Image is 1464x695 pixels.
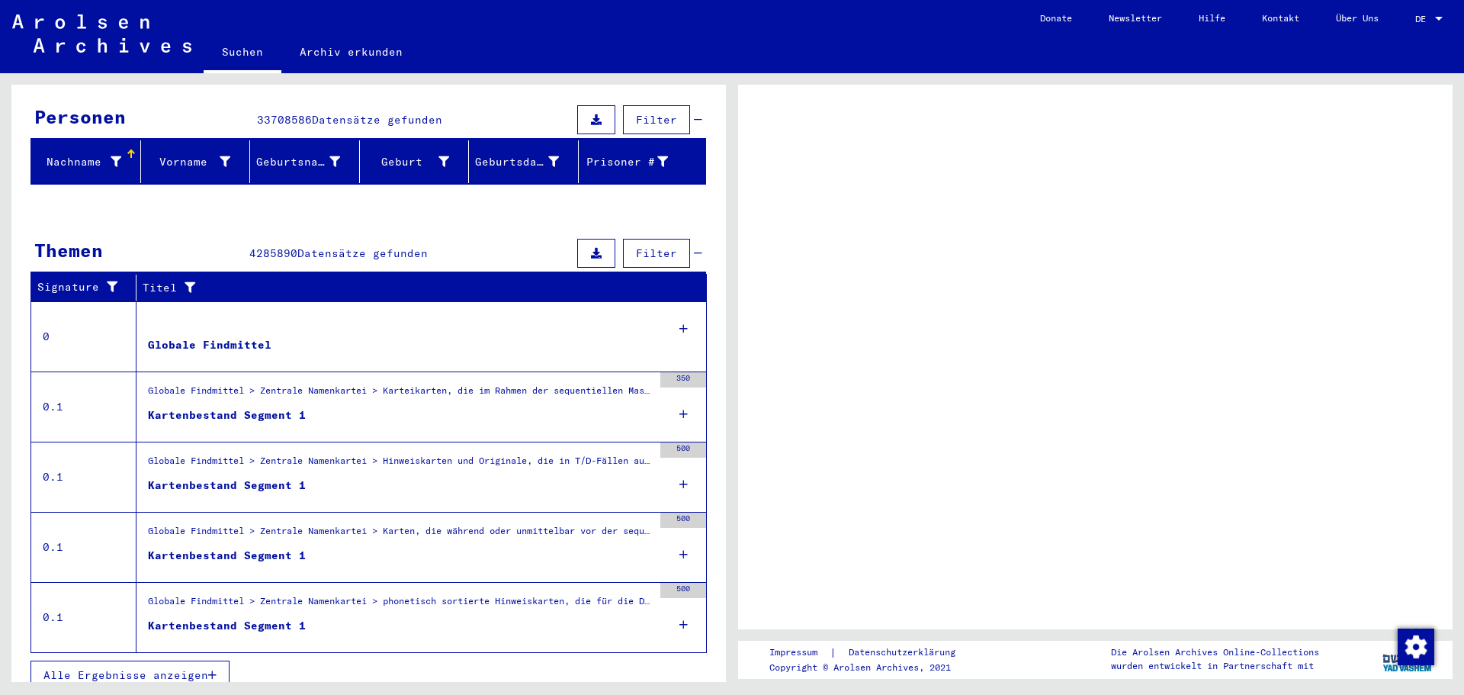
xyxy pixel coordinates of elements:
div: Globale Findmittel > Zentrale Namenkartei > Karten, die während oder unmittelbar vor der sequenti... [148,524,653,545]
mat-header-cell: Geburtsdatum [469,140,579,183]
div: 500 [660,583,706,598]
span: Datensätze gefunden [297,246,428,260]
span: 4285890 [249,246,297,260]
div: Globale Findmittel > Zentrale Namenkartei > phonetisch sortierte Hinweiskarten, die für die Digit... [148,594,653,616]
td: 0.1 [31,442,136,512]
td: 0.1 [31,512,136,582]
div: Themen [34,236,103,264]
mat-header-cell: Prisoner # [579,140,706,183]
span: 33708586 [257,113,312,127]
div: Geburtsname [256,150,359,174]
button: Filter [623,239,690,268]
mat-header-cell: Geburtsname [250,140,360,183]
td: 0 [31,301,136,372]
p: Die Arolsen Archives Online-Collections [1111,645,1319,659]
div: 500 [660,442,706,458]
div: Globale Findmittel > Zentrale Namenkartei > Karteikarten, die im Rahmen der sequentiellen Massend... [148,384,653,405]
div: Personen [34,103,126,130]
div: Signature [37,275,140,300]
a: Impressum [769,645,830,661]
span: Filter [636,113,677,127]
a: Suchen [204,34,281,73]
button: Alle Ergebnisse anzeigen [30,661,230,690]
img: yv_logo.png [1379,640,1437,678]
div: 500 [660,513,706,528]
span: DE [1415,14,1432,24]
div: Titel [143,275,692,300]
div: Prisoner # [585,150,688,174]
div: Kartenbestand Segment 1 [148,478,306,494]
div: Nachname [37,150,140,174]
span: Datensätze gefunden [312,113,442,127]
div: Prisoner # [585,154,669,170]
div: Geburt‏ [366,150,469,174]
img: Zustimmung ändern [1398,629,1434,665]
p: wurden entwickelt in Partnerschaft mit [1111,659,1319,673]
div: Geburtsdatum [475,150,578,174]
div: Globale Findmittel > Zentrale Namenkartei > Hinweiskarten und Originale, die in T/D-Fällen aufgef... [148,454,653,475]
div: Geburt‏ [366,154,450,170]
div: Vorname [147,150,250,174]
div: Geburtsname [256,154,340,170]
img: Arolsen_neg.svg [12,14,191,53]
div: Globale Findmittel [148,337,271,353]
div: 350 [660,372,706,388]
div: Titel [143,280,676,296]
div: Geburtsdatum [475,154,559,170]
div: Kartenbestand Segment 1 [148,618,306,634]
span: Alle Ergebnisse anzeigen [43,668,208,682]
mat-header-cell: Nachname [31,140,141,183]
div: Vorname [147,154,231,170]
a: Archiv erkunden [281,34,421,70]
mat-header-cell: Vorname [141,140,251,183]
a: Datenschutzerklärung [836,645,974,661]
div: Kartenbestand Segment 1 [148,548,306,564]
div: Nachname [37,154,121,170]
td: 0.1 [31,372,136,442]
div: Signature [37,279,124,295]
div: Zustimmung ändern [1397,628,1433,664]
div: | [769,645,974,661]
td: 0.1 [31,582,136,652]
p: Copyright © Arolsen Archives, 2021 [769,661,974,674]
mat-header-cell: Geburt‏ [360,140,470,183]
div: Kartenbestand Segment 1 [148,407,306,423]
span: Filter [636,246,677,260]
button: Filter [623,105,690,134]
